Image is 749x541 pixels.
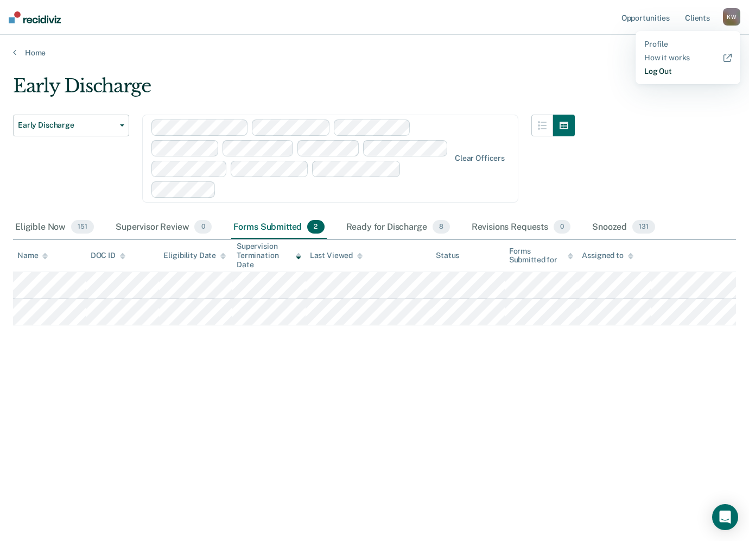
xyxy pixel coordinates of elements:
div: Last Viewed [310,251,363,260]
div: Assigned to [582,251,633,260]
div: Revisions Requests0 [469,216,573,240]
a: How it works [644,53,732,62]
div: Name [17,251,48,260]
span: Early Discharge [18,121,116,130]
div: Forms Submitted2 [231,216,327,240]
div: Snoozed131 [590,216,657,240]
a: Log Out [644,67,732,76]
div: Open Intercom Messenger [712,504,738,530]
div: Supervisor Review0 [113,216,214,240]
span: 0 [554,220,570,234]
div: DOC ID [91,251,125,260]
div: Ready for Discharge8 [344,216,452,240]
div: Forms Submitted for [509,247,574,265]
span: 8 [433,220,450,234]
a: Home [13,48,736,58]
div: Status [436,251,459,260]
span: 151 [71,220,94,234]
span: 131 [632,220,655,234]
div: Eligible Now151 [13,216,96,240]
a: Profile [644,40,732,49]
span: 0 [194,220,211,234]
span: 2 [307,220,324,234]
div: Eligibility Date [163,251,226,260]
div: K W [723,8,740,26]
button: KW [723,8,740,26]
img: Recidiviz [9,11,61,23]
div: Supervision Termination Date [237,242,301,269]
div: Clear officers [455,154,505,163]
div: Early Discharge [13,75,575,106]
button: Early Discharge [13,115,129,136]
